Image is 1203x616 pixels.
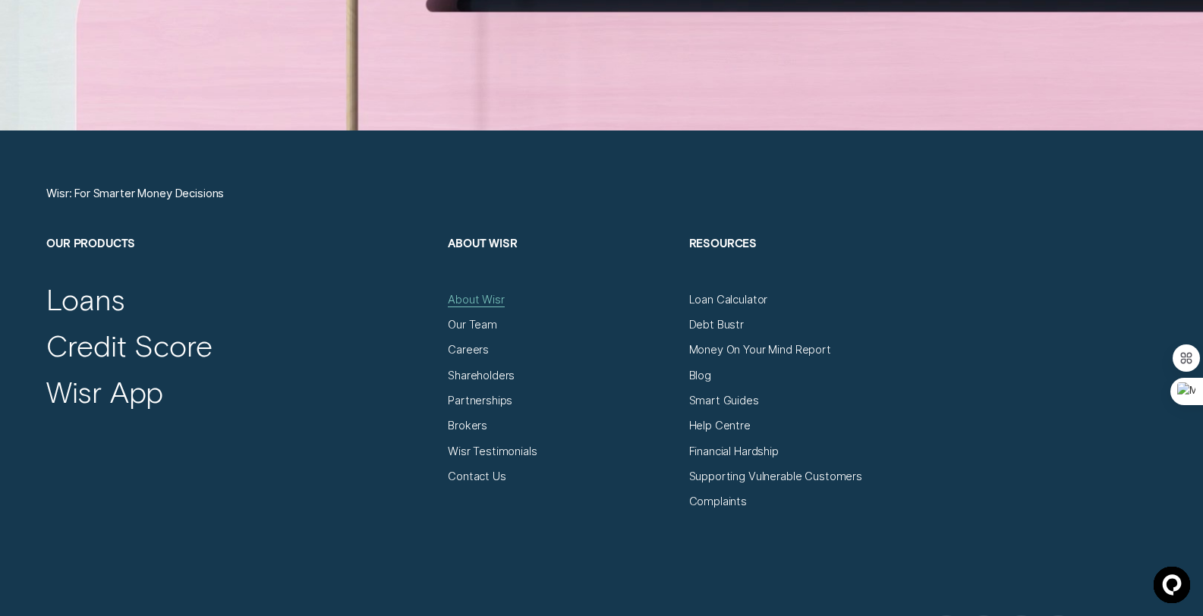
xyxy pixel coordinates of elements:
a: Wisr: For Smarter Money Decisions [46,187,224,201]
a: Loans [46,281,125,317]
a: About Wisr [448,293,505,307]
a: Careers [448,343,489,357]
a: Shareholders [448,369,515,383]
h2: Resources [689,236,916,293]
h2: About Wisr [448,236,675,293]
a: Partnerships [448,394,512,408]
a: Complaints [689,495,748,509]
a: Our Team [448,318,497,332]
a: Loan Calculator [689,293,768,307]
a: Credit Score [46,327,213,363]
a: Help Centre [689,419,751,433]
a: Blog [689,369,711,383]
a: Wisr App [46,373,163,410]
a: Wisr Testimonials [448,445,537,459]
a: Debt Bustr [689,318,745,332]
h2: Our Products [46,236,434,293]
a: Smart Guides [689,394,759,408]
a: Supporting Vulnerable Customers [689,470,862,484]
a: Brokers [448,419,487,433]
a: Financial Hardship [689,445,779,459]
a: Contact Us [448,470,506,484]
a: Money On Your Mind Report [689,343,831,357]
